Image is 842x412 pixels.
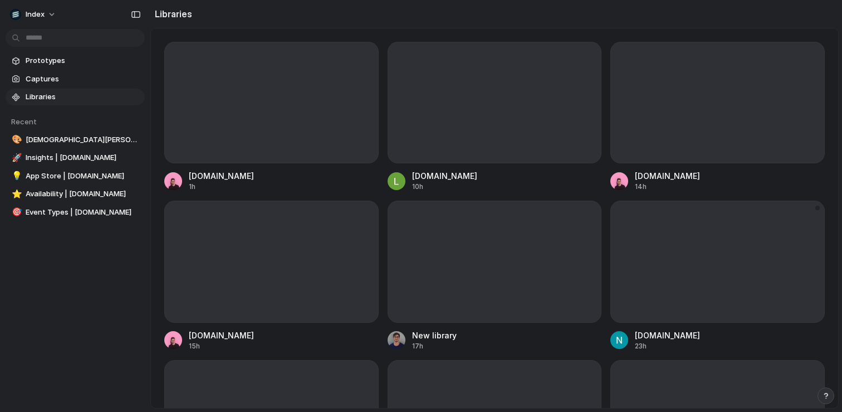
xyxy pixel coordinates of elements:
[26,9,45,20] span: Index
[6,149,145,166] a: 🚀Insights | [DOMAIN_NAME]
[6,71,145,88] a: Captures
[635,341,700,351] div: 23h
[6,89,145,105] a: Libraries
[26,55,140,66] span: Prototypes
[12,133,19,146] div: 🎨
[26,134,140,146] span: [DEMOGRAPHIC_DATA][PERSON_NAME]
[412,182,477,192] div: 10h
[6,132,145,148] a: 🎨[DEMOGRAPHIC_DATA][PERSON_NAME]
[412,329,457,341] div: New library
[10,207,21,218] button: 🎯
[635,329,700,341] div: [DOMAIN_NAME]
[12,152,19,164] div: 🚀
[150,7,192,21] h2: Libraries
[26,171,140,182] span: App Store | [DOMAIN_NAME]
[12,206,19,219] div: 🎯
[10,188,21,200] button: ⭐
[189,341,254,351] div: 15h
[10,171,21,182] button: 💡
[11,117,37,126] span: Recent
[12,188,19,201] div: ⭐
[635,182,700,192] div: 14h
[26,74,140,85] span: Captures
[6,168,145,185] a: 💡App Store | [DOMAIN_NAME]
[10,152,21,163] button: 🚀
[412,341,457,351] div: 17h
[6,186,145,202] a: ⭐Availability | [DOMAIN_NAME]
[412,170,477,182] div: [DOMAIN_NAME]
[26,152,140,163] span: Insights | [DOMAIN_NAME]
[635,170,700,182] div: [DOMAIN_NAME]
[189,329,254,341] div: [DOMAIN_NAME]
[26,207,140,218] span: Event Types | [DOMAIN_NAME]
[12,169,19,182] div: 💡
[26,91,140,103] span: Libraries
[189,182,254,192] div: 1h
[10,134,21,146] button: 🎨
[189,170,254,182] div: [DOMAIN_NAME]
[6,204,145,221] a: 🎯Event Types | [DOMAIN_NAME]
[6,52,145,69] a: Prototypes
[26,188,140,200] span: Availability | [DOMAIN_NAME]
[6,6,62,23] button: Index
